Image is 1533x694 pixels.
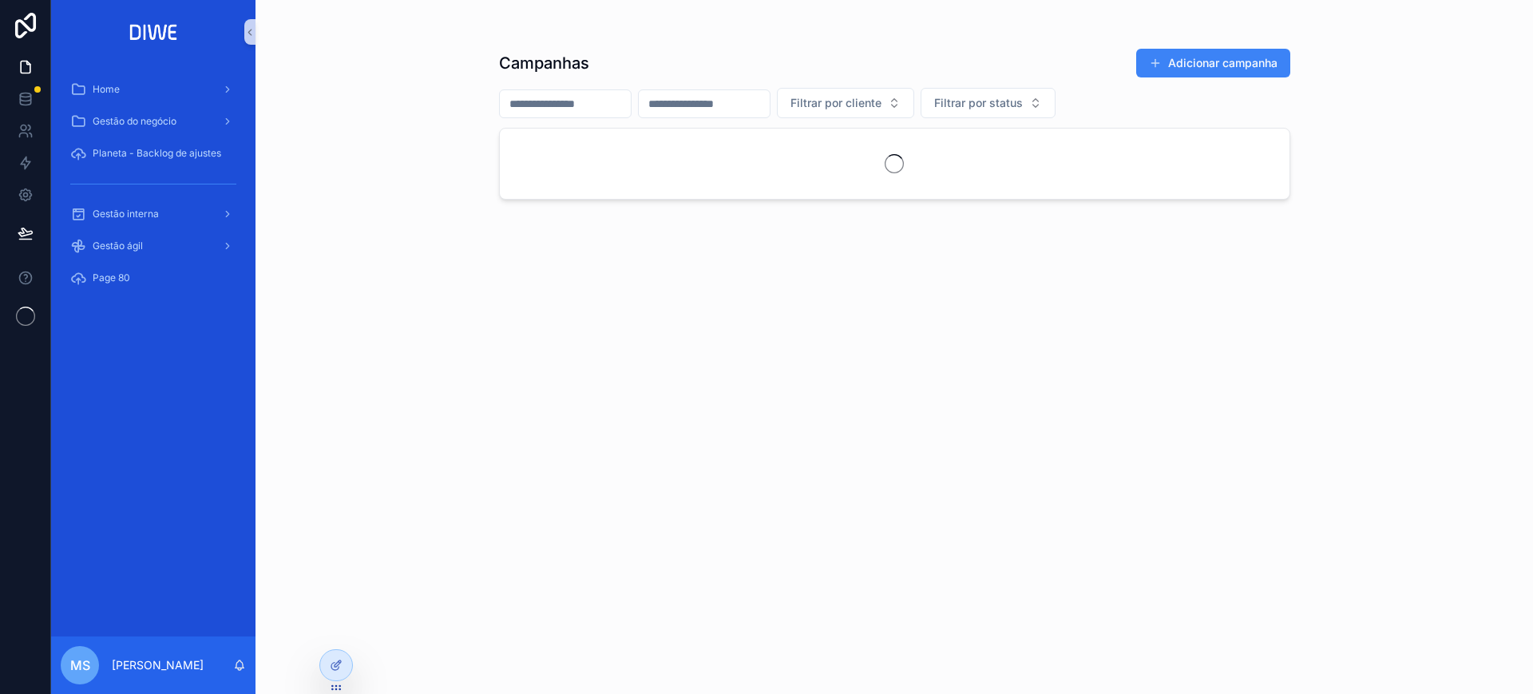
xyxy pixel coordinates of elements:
span: Page 80 [93,272,130,284]
img: App logo [125,19,183,45]
button: Select Button [777,88,914,118]
span: Filtrar por status [934,95,1023,111]
a: Page 80 [61,264,246,292]
a: Gestão interna [61,200,246,228]
div: scrollable content [51,64,255,313]
span: Home [93,83,120,96]
p: [PERSON_NAME] [112,657,204,673]
span: Filtrar por cliente [790,95,881,111]
a: Planeta - Backlog de ajustes [61,139,246,168]
span: Gestão do negócio [93,115,176,128]
button: Adicionar campanha [1136,49,1290,77]
button: Select Button [921,88,1056,118]
span: Planeta - Backlog de ajustes [93,147,221,160]
span: Gestão ágil [93,240,143,252]
a: Home [61,75,246,104]
a: Gestão do negócio [61,107,246,136]
a: Gestão ágil [61,232,246,260]
span: MS [70,656,90,675]
span: Gestão interna [93,208,159,220]
h1: Campanhas [499,52,589,74]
